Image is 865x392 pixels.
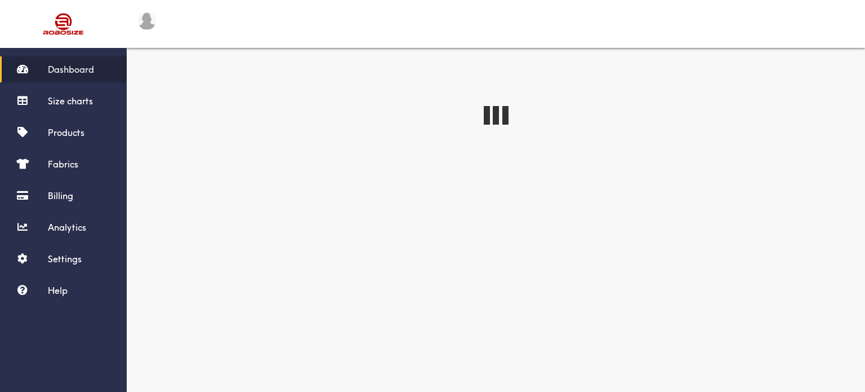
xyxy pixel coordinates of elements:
span: Size charts [48,95,93,107]
span: Fabrics [48,158,78,170]
span: Dashboard [48,64,94,75]
span: Products [48,127,84,138]
span: Analytics [48,222,86,233]
span: Billing [48,190,73,201]
span: Settings [48,253,82,265]
span: Help [48,285,68,296]
img: Robosize [21,8,106,39]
